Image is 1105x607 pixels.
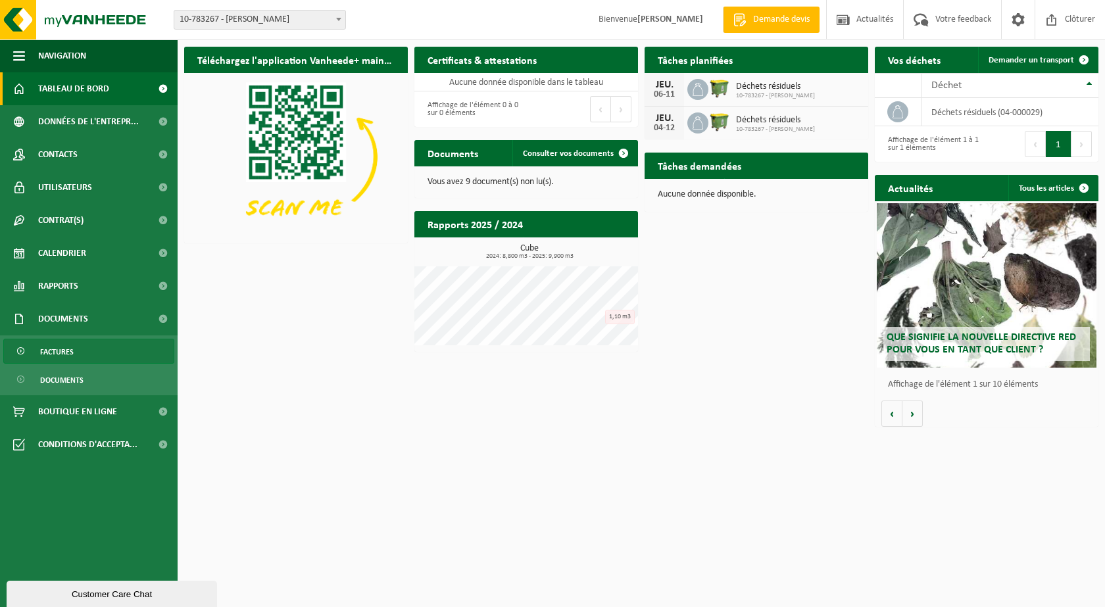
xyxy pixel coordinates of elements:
[38,395,117,428] span: Boutique en ligne
[174,11,345,29] span: 10-783267 - LUCHET ADRIEN - SERAING
[989,56,1074,64] span: Demander un transport
[414,47,550,72] h2: Certificats & attestations
[708,110,731,133] img: WB-1100-HPE-GN-50
[3,367,174,392] a: Documents
[736,82,815,92] span: Déchets résiduels
[7,578,220,607] iframe: chat widget
[637,14,703,24] strong: [PERSON_NAME]
[38,204,84,237] span: Contrat(s)
[750,13,813,26] span: Demande devis
[414,211,536,237] h2: Rapports 2025 / 2024
[651,80,677,90] div: JEU.
[38,138,78,171] span: Contacts
[1046,131,1071,157] button: 1
[645,153,754,178] h2: Tâches demandées
[421,95,520,124] div: Affichage de l'élément 0 à 0 sur 0 éléments
[38,72,109,105] span: Tableau de bord
[40,368,84,393] span: Documents
[421,244,638,260] h3: Cube
[414,73,638,91] td: Aucune donnée disponible dans le tableau
[421,253,638,260] span: 2024: 8,800 m3 - 2025: 9,900 m3
[174,10,346,30] span: 10-783267 - LUCHET ADRIEN - SERAING
[888,380,1092,389] p: Affichage de l'élément 1 sur 10 éléments
[523,149,614,158] span: Consulter vos documents
[512,140,637,166] a: Consulter vos documents
[3,339,174,364] a: Factures
[651,90,677,99] div: 06-11
[651,124,677,133] div: 04-12
[931,80,962,91] span: Déchet
[881,130,980,158] div: Affichage de l'élément 1 à 1 sur 1 éléments
[611,96,631,122] button: Next
[1025,131,1046,157] button: Previous
[590,96,611,122] button: Previous
[38,105,139,138] span: Données de l'entrepr...
[1008,175,1097,201] a: Tous les articles
[921,98,1099,126] td: déchets résiduels (04-000029)
[524,237,637,263] a: Consulter les rapports
[428,178,625,187] p: Vous avez 9 document(s) non lu(s).
[414,140,491,166] h2: Documents
[40,339,74,364] span: Factures
[708,77,731,99] img: WB-1100-HPE-GN-50
[645,47,746,72] h2: Tâches planifiées
[736,92,815,100] span: 10-783267 - [PERSON_NAME]
[875,47,954,72] h2: Vos déchets
[875,175,946,201] h2: Actualités
[605,310,635,324] div: 1,10 m3
[38,270,78,303] span: Rapports
[658,190,855,199] p: Aucune donnée disponible.
[38,303,88,335] span: Documents
[881,401,902,427] button: Vorige
[38,237,86,270] span: Calendrier
[38,171,92,204] span: Utilisateurs
[184,47,408,72] h2: Téléchargez l'application Vanheede+ maintenant!
[184,73,408,241] img: Download de VHEPlus App
[1071,131,1092,157] button: Next
[38,39,86,72] span: Navigation
[736,115,815,126] span: Déchets résiduels
[902,401,923,427] button: Volgende
[877,203,1096,368] a: Que signifie la nouvelle directive RED pour vous en tant que client ?
[651,113,677,124] div: JEU.
[723,7,820,33] a: Demande devis
[38,428,137,461] span: Conditions d'accepta...
[887,332,1076,355] span: Que signifie la nouvelle directive RED pour vous en tant que client ?
[978,47,1097,73] a: Demander un transport
[736,126,815,134] span: 10-783267 - [PERSON_NAME]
